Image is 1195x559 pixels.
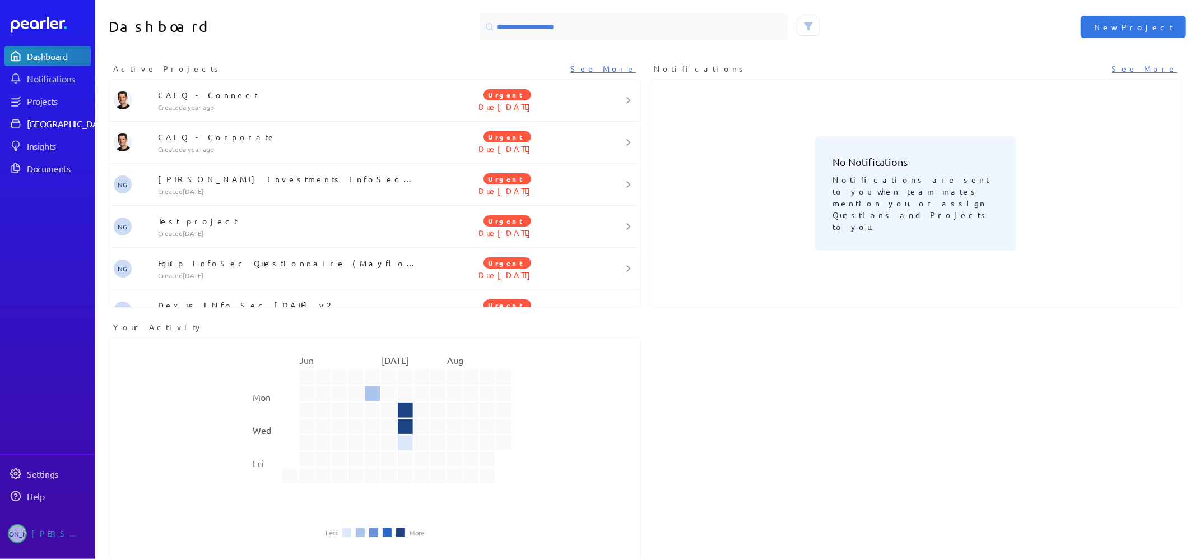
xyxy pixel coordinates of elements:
[158,89,419,100] p: CAIQ - Connect
[114,175,132,193] span: Natasha Gray
[419,185,596,196] p: Due [DATE]
[419,227,596,238] p: Due [DATE]
[27,468,90,479] div: Settings
[8,524,27,543] span: Jessica Oates
[114,302,132,320] span: Chris Shaw
[114,133,132,151] img: James Layton
[253,391,271,403] text: Mon
[299,354,314,366] text: Jun
[1112,63,1177,75] a: See More
[1094,21,1173,33] span: New Project
[158,103,419,112] p: Created a year ago
[483,131,531,142] span: Urgent
[158,299,419,311] p: Dexus INfo Sec [DATE] v2
[31,524,87,543] div: [PERSON_NAME]
[158,215,419,227] p: Test project
[27,118,110,129] div: [GEOGRAPHIC_DATA]
[158,257,419,269] p: Equip InfoSec Questionnaire (Mayflower)
[326,529,338,536] li: Less
[114,218,132,235] span: Natasha Gray
[483,299,531,311] span: Urgent
[483,257,531,269] span: Urgent
[571,63,636,75] a: See More
[27,163,90,174] div: Documents
[833,154,998,169] h3: No Notifications
[158,229,419,238] p: Created [DATE]
[833,169,998,233] p: Notifications are sent to you when team mates mention you, or assign Questions and Projects to you.
[4,68,91,89] a: Notifications
[4,91,91,111] a: Projects
[4,158,91,178] a: Documents
[113,63,222,75] span: Active Projects
[419,143,596,154] p: Due [DATE]
[419,101,596,112] p: Due [DATE]
[158,271,419,280] p: Created [DATE]
[483,173,531,184] span: Urgent
[158,173,419,184] p: [PERSON_NAME] Investments InfoSec questionnaire
[27,50,90,62] div: Dashboard
[654,63,747,75] span: Notifications
[158,145,419,154] p: Created a year ago
[1081,16,1186,38] button: New Project
[114,91,132,109] img: James Layton
[158,187,419,196] p: Created [DATE]
[158,131,419,142] p: CAIQ - Corporate
[4,113,91,133] a: [GEOGRAPHIC_DATA]
[483,89,531,100] span: Urgent
[27,95,90,107] div: Projects
[253,458,263,469] text: Fri
[4,486,91,506] a: Help
[113,321,203,333] span: Your Activity
[109,13,370,40] h1: Dashboard
[27,491,90,502] div: Help
[11,17,91,33] a: Dashboard
[382,354,408,366] text: [DATE]
[27,140,90,151] div: Insights
[419,269,596,280] p: Due [DATE]
[4,520,91,548] a: [PERSON_NAME][PERSON_NAME]
[4,464,91,484] a: Settings
[4,46,91,66] a: Dashboard
[483,215,531,227] span: Urgent
[4,136,91,156] a: Insights
[410,529,424,536] li: More
[447,354,463,366] text: Aug
[27,73,90,84] div: Notifications
[114,260,132,278] span: Natasha Gray
[253,424,271,436] text: Wed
